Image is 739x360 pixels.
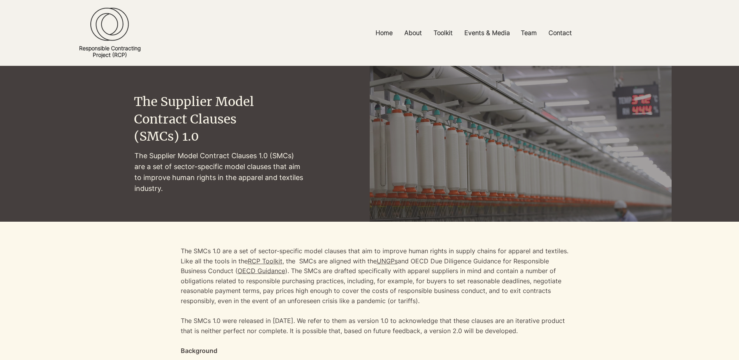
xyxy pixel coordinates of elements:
[515,24,543,42] a: Team
[460,24,514,42] p: Events & Media
[543,24,578,42] a: Contact
[377,257,398,265] a: UNGPs
[134,94,254,145] span: The Supplier Model Contract Clauses (SMCs) 1.0
[181,347,217,355] span: Background
[370,24,399,42] a: Home
[276,24,671,42] nav: Site
[181,246,570,306] p: The SMCs 1.0 are a set of sector-specific model clauses that aim to improve human rights in suppl...
[430,24,457,42] p: Toolkit
[545,24,576,42] p: Contact
[248,257,282,265] a: RCP Toolkit
[238,267,285,275] a: OECD Guidance
[370,66,672,300] img: pexels-rajeshverma-8246479.jpg
[399,24,428,42] a: About
[134,150,303,194] p: The Supplier Model Contract Clauses 1.0 (SMCs) are a set of sector-specific model clauses that ai...
[372,24,397,42] p: Home
[517,24,541,42] p: Team
[181,316,570,346] p: The SMCs 1.0 were released in [DATE]. We refer to them as version 1.0 to acknowledge that these c...
[428,24,459,42] a: Toolkit
[459,24,515,42] a: Events & Media
[79,45,141,58] a: Responsible ContractingProject (RCP)
[400,24,426,42] p: About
